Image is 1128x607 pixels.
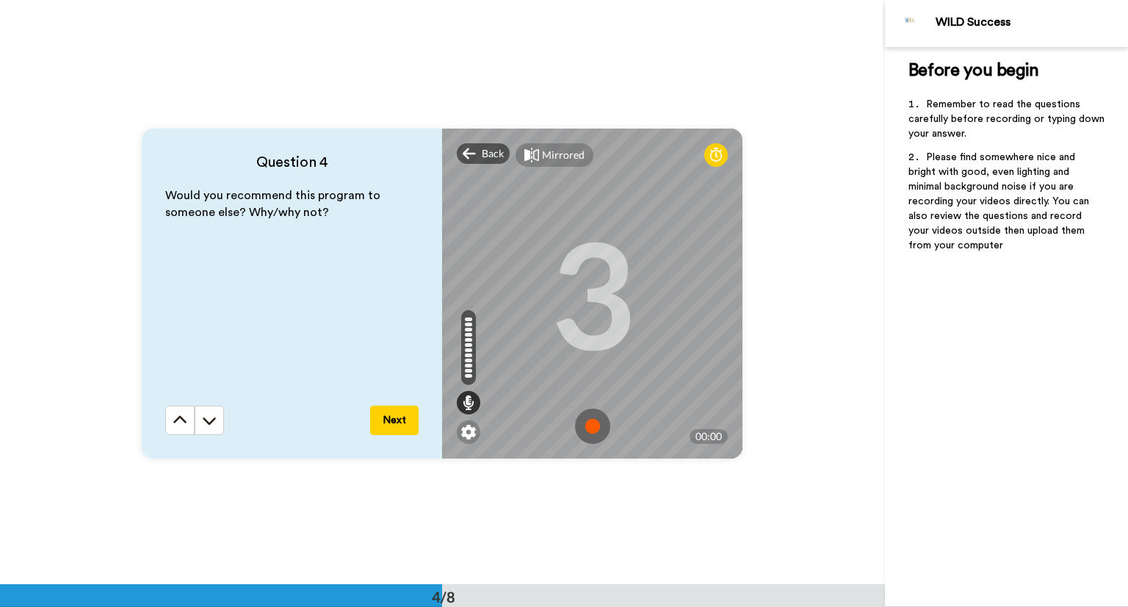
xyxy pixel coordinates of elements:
img: Profile Image [893,6,928,41]
span: Please find somewhere nice and bright with good, even lighting and minimal background noise if yo... [908,152,1092,251]
div: 4/8 [408,586,479,607]
span: Remember to read the questions carefully before recording or typing down your answer. [908,99,1107,139]
div: Back [457,143,510,164]
div: Mirrored [542,148,585,162]
img: ic_record_start.svg [575,409,610,444]
span: Before you begin [908,62,1038,79]
div: 3 [550,238,635,348]
h4: Question 4 [165,152,419,173]
button: Next [370,406,419,435]
div: 00:00 [690,429,728,444]
span: Would you recommend this program to someone else? Why/why not? [165,190,383,218]
img: ic_gear.svg [461,425,476,439]
div: WILD Success [936,15,1127,29]
span: Back [482,146,504,161]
